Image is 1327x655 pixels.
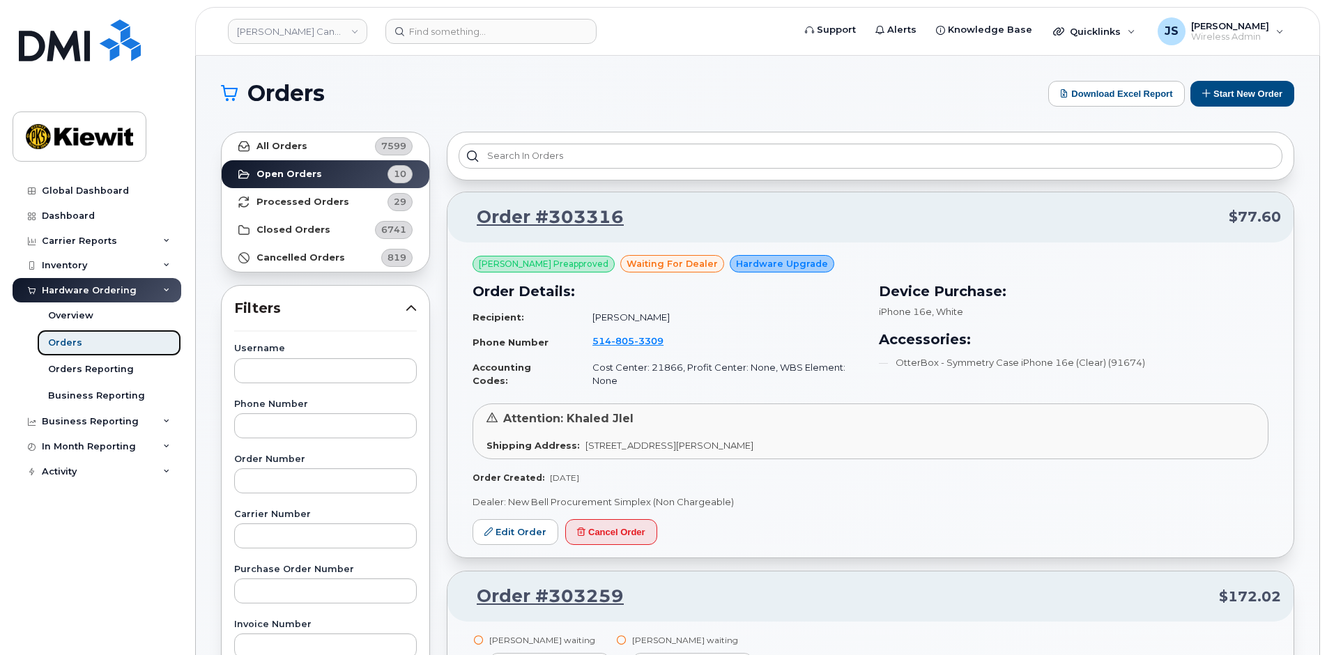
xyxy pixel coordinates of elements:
span: Attention: Khaled Jlel [503,412,634,425]
span: 514 [592,335,663,346]
a: Processed Orders29 [222,188,429,216]
span: Orders [247,83,325,104]
label: Phone Number [234,400,417,409]
span: iPhone 16e [879,306,932,317]
span: 819 [388,251,406,264]
strong: Open Orders [256,169,322,180]
a: Order #303316 [460,205,624,230]
label: Purchase Order Number [234,565,417,574]
span: [DATE] [550,472,579,483]
li: OtterBox - Symmetry Case iPhone 16e (Clear) (91674) [879,356,1268,369]
span: 3309 [634,335,663,346]
span: 7599 [381,139,406,153]
strong: Cancelled Orders [256,252,345,263]
strong: Closed Orders [256,224,330,236]
div: [PERSON_NAME] waiting [489,634,610,646]
span: $77.60 [1229,207,1281,227]
h3: Accessories: [879,329,1268,350]
strong: Processed Orders [256,196,349,208]
a: Order #303259 [460,584,624,609]
p: Dealer: New Bell Procurement Simplex (Non Chargeable) [473,495,1268,509]
strong: Accounting Codes: [473,362,531,386]
span: waiting for dealer [627,257,718,270]
td: Cost Center: 21866, Profit Center: None, WBS Element: None [580,355,862,392]
button: Download Excel Report [1048,81,1185,107]
label: Carrier Number [234,510,417,519]
a: 5148053309 [592,335,680,346]
span: $172.02 [1219,587,1281,607]
strong: Recipient: [473,311,524,323]
button: Start New Order [1190,81,1294,107]
strong: Phone Number [473,337,549,348]
span: 29 [394,195,406,208]
a: Open Orders10 [222,160,429,188]
strong: All Orders [256,141,307,152]
label: Order Number [234,455,417,464]
span: 805 [611,335,634,346]
span: , White [932,306,963,317]
label: Invoice Number [234,620,417,629]
span: Hardware Upgrade [736,257,828,270]
a: Edit Order [473,519,558,545]
span: 10 [394,167,406,180]
strong: Shipping Address: [486,440,580,451]
span: [STREET_ADDRESS][PERSON_NAME] [585,440,753,451]
span: 6741 [381,223,406,236]
span: [PERSON_NAME] Preapproved [479,258,608,270]
button: Cancel Order [565,519,657,545]
a: Cancelled Orders819 [222,244,429,272]
input: Search in orders [459,144,1282,169]
div: [PERSON_NAME] waiting [632,634,753,646]
span: Filters [234,298,406,318]
strong: Order Created: [473,472,544,483]
h3: Order Details: [473,281,862,302]
a: All Orders7599 [222,132,429,160]
label: Username [234,344,417,353]
iframe: Messenger Launcher [1266,594,1317,645]
td: [PERSON_NAME] [580,305,862,330]
h3: Device Purchase: [879,281,1268,302]
a: Closed Orders6741 [222,216,429,244]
